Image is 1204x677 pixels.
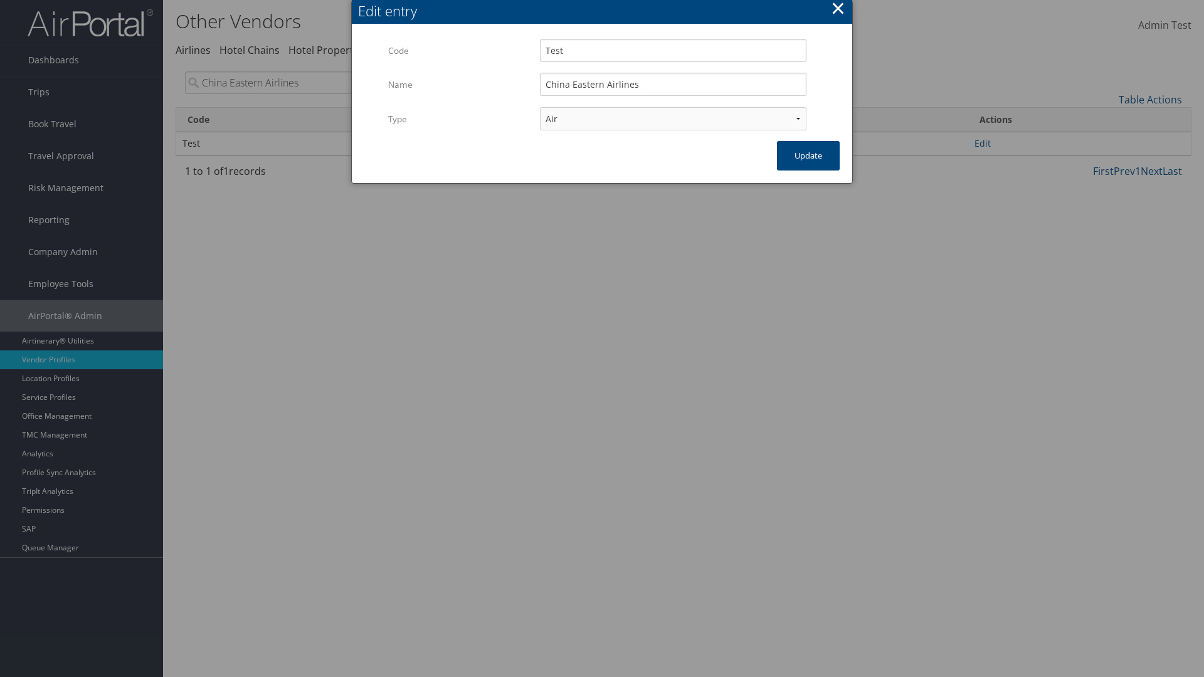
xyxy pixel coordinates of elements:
button: Update [777,141,840,171]
div: Edit entry [358,1,852,21]
label: Type [388,107,531,131]
label: Name [388,73,531,97]
label: Code [388,39,531,63]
